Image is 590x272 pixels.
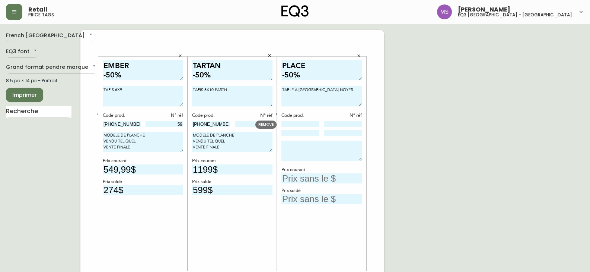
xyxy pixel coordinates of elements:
[6,88,43,102] button: Imprimer
[6,30,94,42] div: French [GEOGRAPHIC_DATA]
[458,7,510,13] span: [PERSON_NAME]
[324,112,362,119] div: N° réf
[192,185,272,195] input: Prix sans le $
[437,4,452,19] img: 1b6e43211f6f3cc0b0729c9049b8e7af
[103,86,183,106] textarea: TAPIS 6X9
[103,179,183,185] div: Prix soldé
[192,112,230,119] div: Code prod.
[6,61,97,74] div: Grand format pendre marque
[28,7,47,13] span: Retail
[192,158,272,164] div: Prix courant
[6,106,71,118] input: Recherche
[103,164,183,175] input: Prix sans le $
[192,179,272,185] div: Prix soldé
[235,112,273,119] div: N° réf
[103,132,183,152] textarea: MODELE DE PLANCHE VENDU TEL QUEL VENTE FINALE
[281,167,362,173] div: Prix courant
[103,112,141,119] div: Code prod.
[281,5,309,17] img: logo
[28,13,54,17] h5: price tags
[103,185,183,195] input: Prix sans le $
[192,164,272,175] input: Prix sans le $
[6,46,38,58] div: EQ3 font
[146,112,184,119] div: N° réf
[281,173,362,183] input: Prix sans le $
[258,122,274,127] span: REMOVE
[281,86,362,106] textarea: TABLE À [GEOGRAPHIC_DATA] NOYER
[281,194,362,204] input: Prix sans le $
[6,77,71,84] div: 8.5 po × 14 po – Portrait
[458,13,572,17] h5: eq3 [GEOGRAPHIC_DATA] - [GEOGRAPHIC_DATA]
[281,112,319,119] div: Code prod.
[192,60,272,81] textarea: TARTAN -50%
[192,86,272,106] textarea: TAPIS 8X10 EARTH
[192,132,272,152] textarea: MODELE DE PLANCHE VENDU TEL QUEL VENTE FINALE
[103,60,183,81] textarea: EMBER -50%
[281,60,362,81] textarea: PLACE -50%
[103,158,183,164] div: Prix courant
[12,90,37,100] span: Imprimer
[281,188,362,194] div: Prix soldé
